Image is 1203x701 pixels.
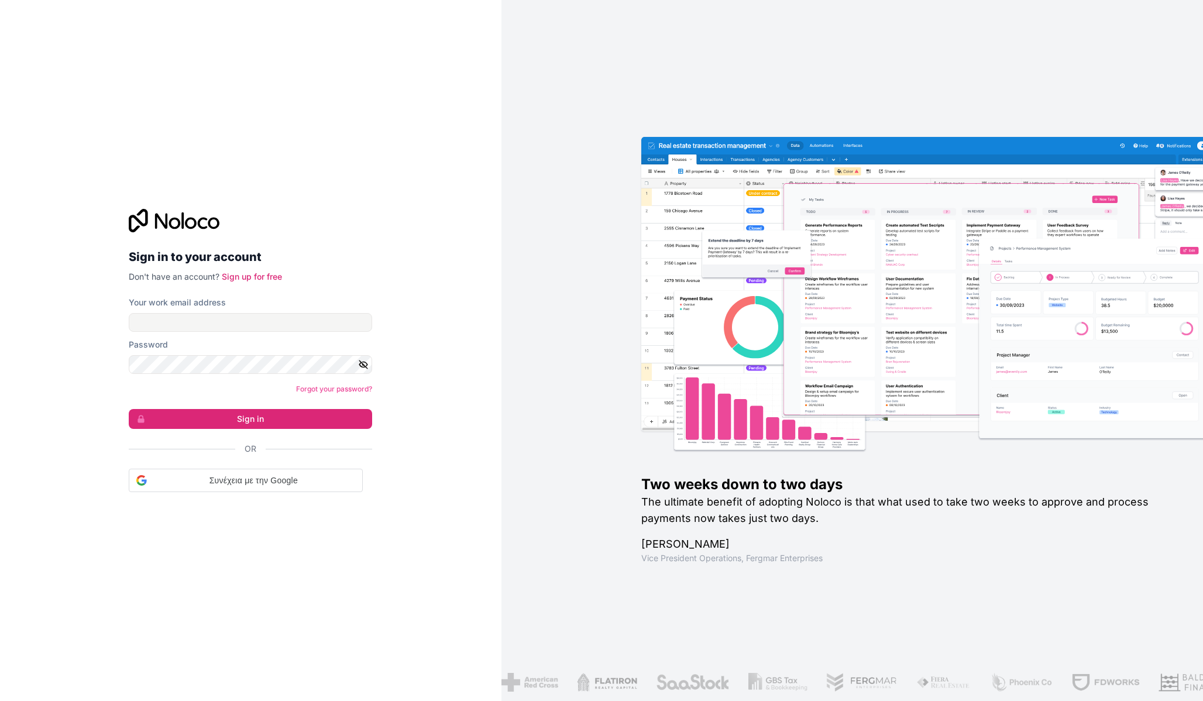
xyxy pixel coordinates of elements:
[576,673,637,692] img: /assets/flatiron-C8eUkumj.png
[655,673,729,692] img: /assets/saastock-C6Zbiodz.png
[296,384,372,393] a: Forgot your password?
[129,246,372,267] h2: Sign in to your account
[1071,673,1139,692] img: /assets/fdworks-Bi04fVtw.png
[152,475,355,487] span: Συνέχεια με την Google
[641,536,1166,552] h1: [PERSON_NAME]
[641,552,1166,564] h1: Vice President Operations , Fergmar Enterprises
[916,673,971,692] img: /assets/fiera-fwj2N5v4.png
[748,673,807,692] img: /assets/gbstax-C-GtDUiK.png
[989,673,1053,692] img: /assets/phoenix-BREaitsQ.png
[129,272,219,281] span: Don't have an account?
[222,272,282,281] a: Sign up for free
[129,339,168,350] label: Password
[129,313,372,332] input: Email address
[129,469,363,492] div: Συνέχεια με την Google
[641,494,1166,527] h2: The ultimate benefit of adopting Noloco is that what used to take two weeks to approve and proces...
[501,673,558,692] img: /assets/american-red-cross-BAupjrZR.png
[129,355,372,374] input: Password
[129,409,372,429] button: Sign in
[245,443,256,455] span: Or
[641,475,1166,494] h1: Two weeks down to two days
[129,297,226,308] label: Your work email address
[826,673,897,692] img: /assets/fergmar-CudnrXN5.png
